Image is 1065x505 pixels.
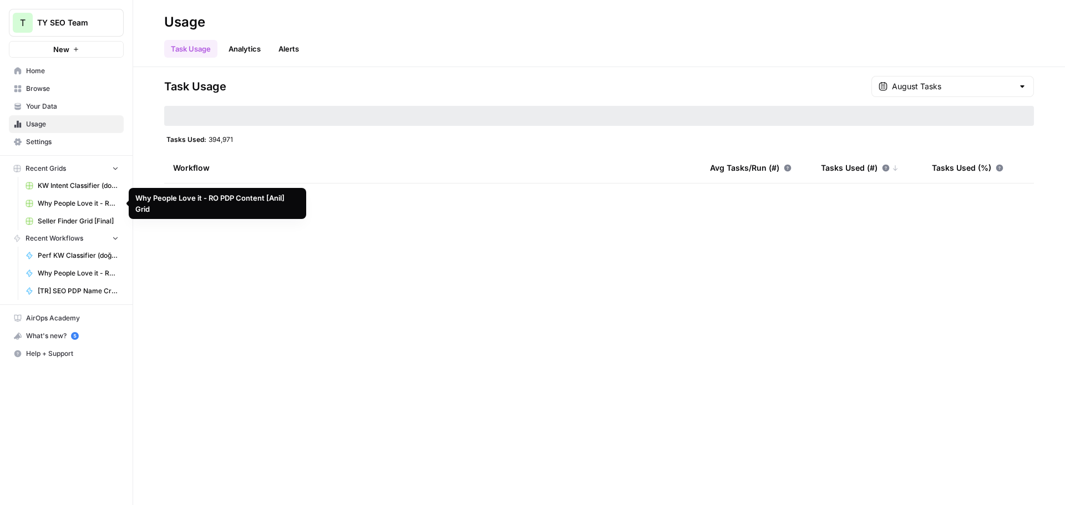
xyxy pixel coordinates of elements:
[21,177,124,195] a: KW Intent Classifier (doğuş) Grid
[9,41,124,58] button: New
[9,133,124,151] a: Settings
[26,119,119,129] span: Usage
[21,195,124,212] a: Why People Love it - RO PDP Content [Anil] Grid
[21,212,124,230] a: Seller Finder Grid [Final]
[38,181,119,191] span: KW Intent Classifier (doğuş) Grid
[821,152,899,183] div: Tasks Used (#)
[164,79,226,94] span: Task Usage
[38,268,119,278] span: Why People Love it - RO PDP Content [Anil]
[26,101,119,111] span: Your Data
[71,332,79,340] a: 5
[20,16,26,29] span: T
[9,160,124,177] button: Recent Grids
[26,233,83,243] span: Recent Workflows
[37,17,104,28] span: TY SEO Team
[710,152,792,183] div: Avg Tasks/Run (#)
[26,349,119,359] span: Help + Support
[166,135,206,144] span: Tasks Used:
[209,135,233,144] span: 394,971
[9,230,124,247] button: Recent Workflows
[21,264,124,282] a: Why People Love it - RO PDP Content [Anil]
[9,327,124,345] button: What's new? 5
[26,164,66,174] span: Recent Grids
[164,40,217,58] a: Task Usage
[73,333,76,339] text: 5
[272,40,306,58] a: Alerts
[9,345,124,363] button: Help + Support
[38,286,119,296] span: [TR] SEO PDP Name Creation
[164,13,205,31] div: Usage
[21,282,124,300] a: [TR] SEO PDP Name Creation
[9,328,123,344] div: What's new?
[892,81,1013,92] input: August Tasks
[26,84,119,94] span: Browse
[38,198,119,208] span: Why People Love it - RO PDP Content [Anil] Grid
[9,80,124,98] a: Browse
[9,9,124,37] button: Workspace: TY SEO Team
[9,309,124,327] a: AirOps Academy
[135,192,300,215] div: Why People Love it - RO PDP Content [Anil] Grid
[9,115,124,133] a: Usage
[9,98,124,115] a: Your Data
[21,247,124,264] a: Perf KW Classifier (doğuş)
[222,40,267,58] a: Analytics
[173,152,692,183] div: Workflow
[26,137,119,147] span: Settings
[53,44,69,55] span: New
[932,152,1003,183] div: Tasks Used (%)
[26,313,119,323] span: AirOps Academy
[26,66,119,76] span: Home
[38,251,119,261] span: Perf KW Classifier (doğuş)
[38,216,119,226] span: Seller Finder Grid [Final]
[9,62,124,80] a: Home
